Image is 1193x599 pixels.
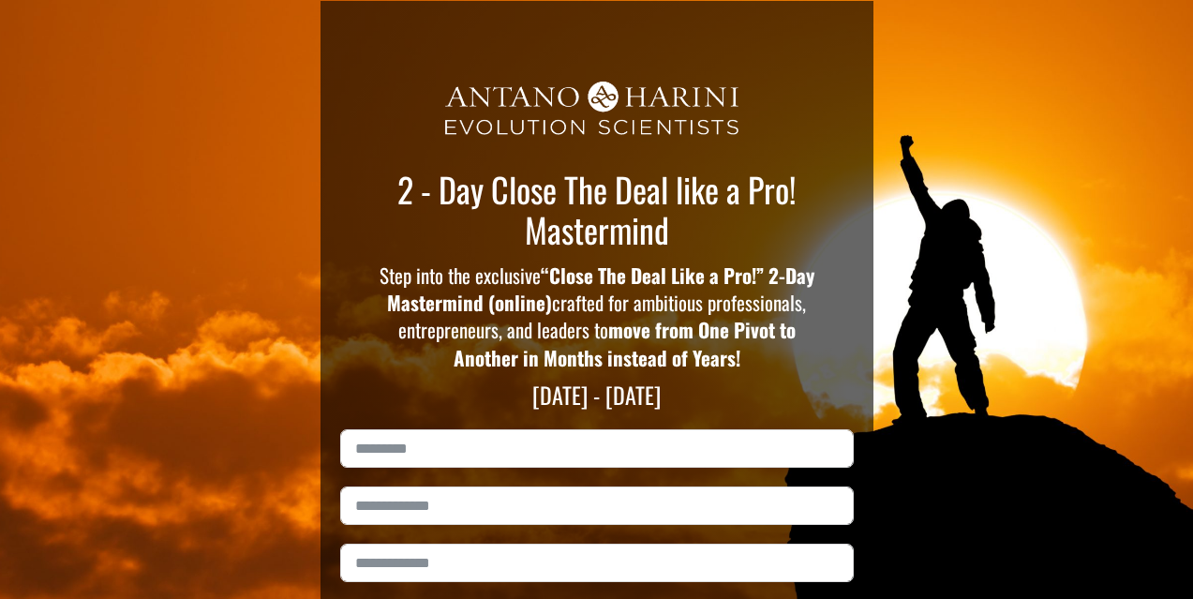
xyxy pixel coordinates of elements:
strong: “Close The Deal Like a Pro!” 2-Day Mastermind (online) [387,261,814,317]
img: AH_Ev-png-2 [401,62,792,159]
p: [DATE] - [DATE] [382,382,812,409]
p: 2 - Day Close The Deal like a Pro! Mastermind [382,169,812,249]
strong: move from One Pivot to Another in Months instead of Years! [454,315,796,371]
p: Step into the exclusive crafted for ambitious professionals, entrepreneurs, and leaders to [378,262,815,372]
